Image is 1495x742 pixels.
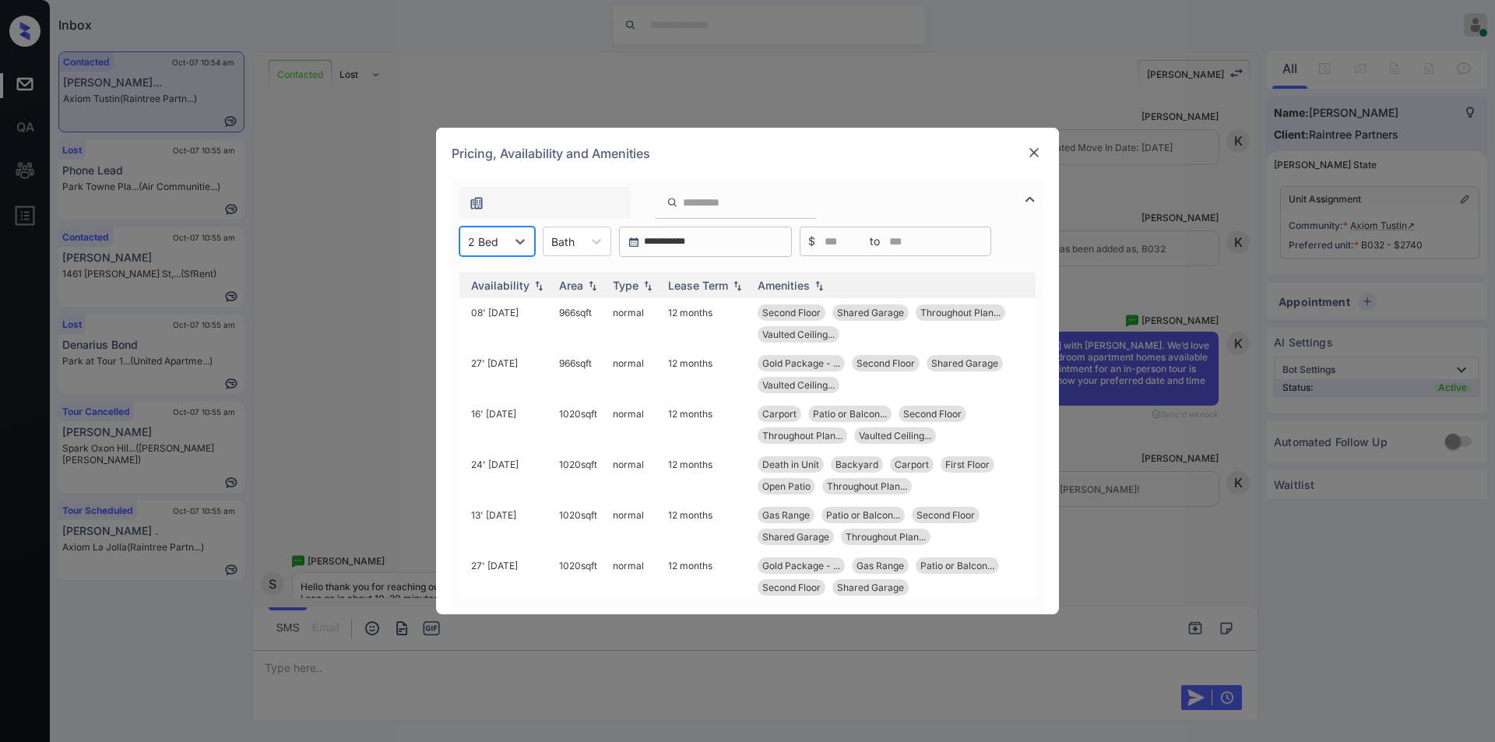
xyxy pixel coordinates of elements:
[531,280,547,291] img: sorting
[762,357,840,369] span: Gold Package - ...
[553,349,607,399] td: 966 sqft
[762,582,821,593] span: Second Floor
[762,430,842,441] span: Throughout Plan...
[895,459,929,470] span: Carport
[553,450,607,501] td: 1020 sqft
[465,298,553,349] td: 08' [DATE]
[762,329,835,340] span: Vaulted Ceiling...
[553,399,607,450] td: 1020 sqft
[465,501,553,551] td: 13' [DATE]
[811,280,827,291] img: sorting
[730,280,745,291] img: sorting
[662,298,751,349] td: 12 months
[837,582,904,593] span: Shared Garage
[837,307,904,318] span: Shared Garage
[808,233,815,250] span: $
[870,233,880,250] span: to
[469,195,484,211] img: icon-zuma
[859,430,931,441] span: Vaulted Ceiling...
[762,379,835,391] span: Vaulted Ceiling...
[668,279,728,292] div: Lease Term
[607,349,662,399] td: normal
[465,551,553,602] td: 27' [DATE]
[857,357,915,369] span: Second Floor
[559,279,583,292] div: Area
[607,399,662,450] td: normal
[607,298,662,349] td: normal
[553,501,607,551] td: 1020 sqft
[613,279,638,292] div: Type
[465,399,553,450] td: 16' [DATE]
[762,459,819,470] span: Death in Unit
[607,551,662,602] td: normal
[465,349,553,399] td: 27' [DATE]
[857,560,904,571] span: Gas Range
[916,509,975,521] span: Second Floor
[436,128,1059,179] div: Pricing, Availability and Amenities
[667,195,678,209] img: icon-zuma
[585,280,600,291] img: sorting
[662,349,751,399] td: 12 months
[826,509,900,521] span: Patio or Balcon...
[827,480,907,492] span: Throughout Plan...
[762,307,821,318] span: Second Floor
[607,501,662,551] td: normal
[762,408,797,420] span: Carport
[835,459,878,470] span: Backyard
[662,450,751,501] td: 12 months
[758,279,810,292] div: Amenities
[920,307,1001,318] span: Throughout Plan...
[762,509,810,521] span: Gas Range
[607,450,662,501] td: normal
[553,551,607,602] td: 1020 sqft
[945,459,990,470] span: First Floor
[846,531,926,543] span: Throughout Plan...
[920,560,994,571] span: Patio or Balcon...
[1026,145,1042,160] img: close
[471,279,529,292] div: Availability
[662,399,751,450] td: 12 months
[662,501,751,551] td: 12 months
[762,531,829,543] span: Shared Garage
[903,408,962,420] span: Second Floor
[762,560,840,571] span: Gold Package - ...
[1021,190,1039,209] img: icon-zuma
[553,298,607,349] td: 966 sqft
[640,280,656,291] img: sorting
[813,408,887,420] span: Patio or Balcon...
[931,357,998,369] span: Shared Garage
[662,551,751,602] td: 12 months
[465,450,553,501] td: 24' [DATE]
[762,480,811,492] span: Open Patio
